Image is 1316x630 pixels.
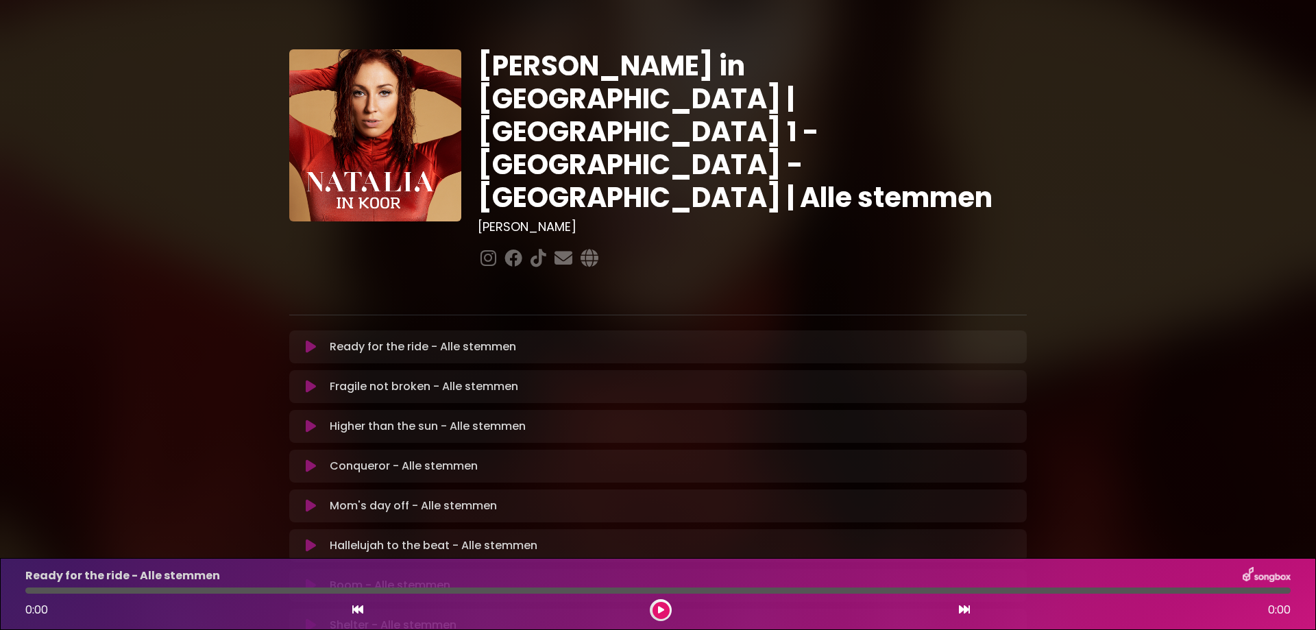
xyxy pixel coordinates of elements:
[25,568,220,584] p: Ready for the ride - Alle stemmen
[25,602,48,618] span: 0:00
[1268,602,1291,618] span: 0:00
[330,418,526,435] p: Higher than the sun - Alle stemmen
[478,219,1027,234] h3: [PERSON_NAME]
[330,378,518,395] p: Fragile not broken - Alle stemmen
[330,339,516,355] p: Ready for the ride - Alle stemmen
[478,49,1027,214] h1: [PERSON_NAME] in [GEOGRAPHIC_DATA] | [GEOGRAPHIC_DATA] 1 - [GEOGRAPHIC_DATA] - [GEOGRAPHIC_DATA] ...
[330,458,478,474] p: Conqueror - Alle stemmen
[1243,567,1291,585] img: songbox-logo-white.png
[330,537,537,554] p: Hallelujah to the beat - Alle stemmen
[289,49,461,221] img: YTVS25JmS9CLUqXqkEhs
[330,498,497,514] p: Mom's day off - Alle stemmen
